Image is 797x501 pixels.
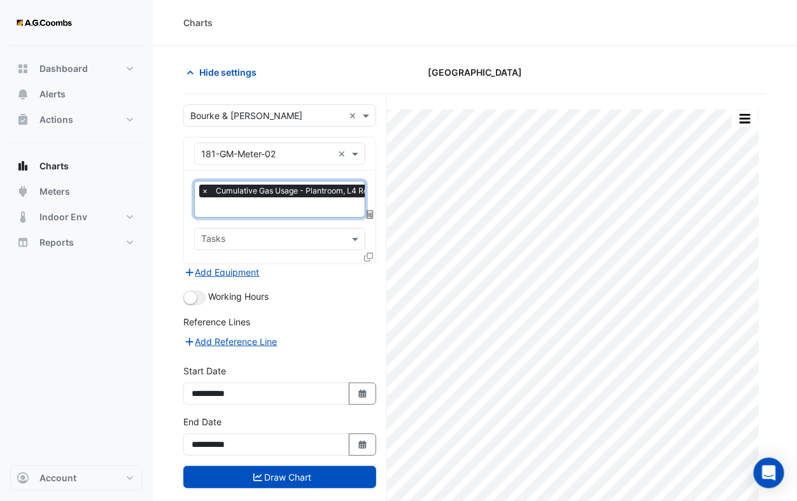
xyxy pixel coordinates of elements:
app-icon: Dashboard [17,62,29,75]
span: Dashboard [39,62,88,75]
button: Charts [10,153,143,179]
button: Hide settings [183,61,265,83]
span: Meters [39,185,70,198]
button: Add Reference Line [183,334,278,349]
button: Actions [10,107,143,132]
span: Choose Function [365,209,376,220]
img: Company Logo [15,10,73,36]
span: Actions [39,113,73,126]
app-icon: Meters [17,185,29,198]
span: Alerts [39,88,66,101]
div: Open Intercom Messenger [754,458,784,488]
app-icon: Charts [17,160,29,173]
span: Working Hours [208,291,269,302]
span: × [199,185,211,197]
span: Clone Favourites and Tasks from this Equipment to other Equipment [364,251,373,262]
app-icon: Actions [17,113,29,126]
button: Indoor Env [10,204,143,230]
span: Clear [349,109,360,122]
label: Reference Lines [183,315,250,328]
span: Clear [338,147,349,160]
button: Reports [10,230,143,255]
button: Dashboard [10,56,143,81]
span: Hide settings [199,66,257,79]
div: Charts [183,16,213,29]
span: Charts [39,160,69,173]
app-icon: Reports [17,236,29,249]
fa-icon: Select Date [357,388,369,399]
label: End Date [183,415,222,428]
span: Reports [39,236,74,249]
span: Indoor Env [39,211,87,223]
span: Cumulative Gas Usage - Plantroom, L4 Retail Plant [213,185,402,197]
button: Account [10,465,143,491]
button: Alerts [10,81,143,107]
span: Account [39,472,76,484]
span: [GEOGRAPHIC_DATA] [428,66,522,79]
fa-icon: Select Date [357,439,369,450]
button: Add Equipment [183,265,260,279]
app-icon: Alerts [17,88,29,101]
label: Start Date [183,364,226,378]
button: Draw Chart [183,466,376,488]
app-icon: Indoor Env [17,211,29,223]
button: Meters [10,179,143,204]
button: More Options [732,111,758,127]
div: Tasks [199,232,225,248]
